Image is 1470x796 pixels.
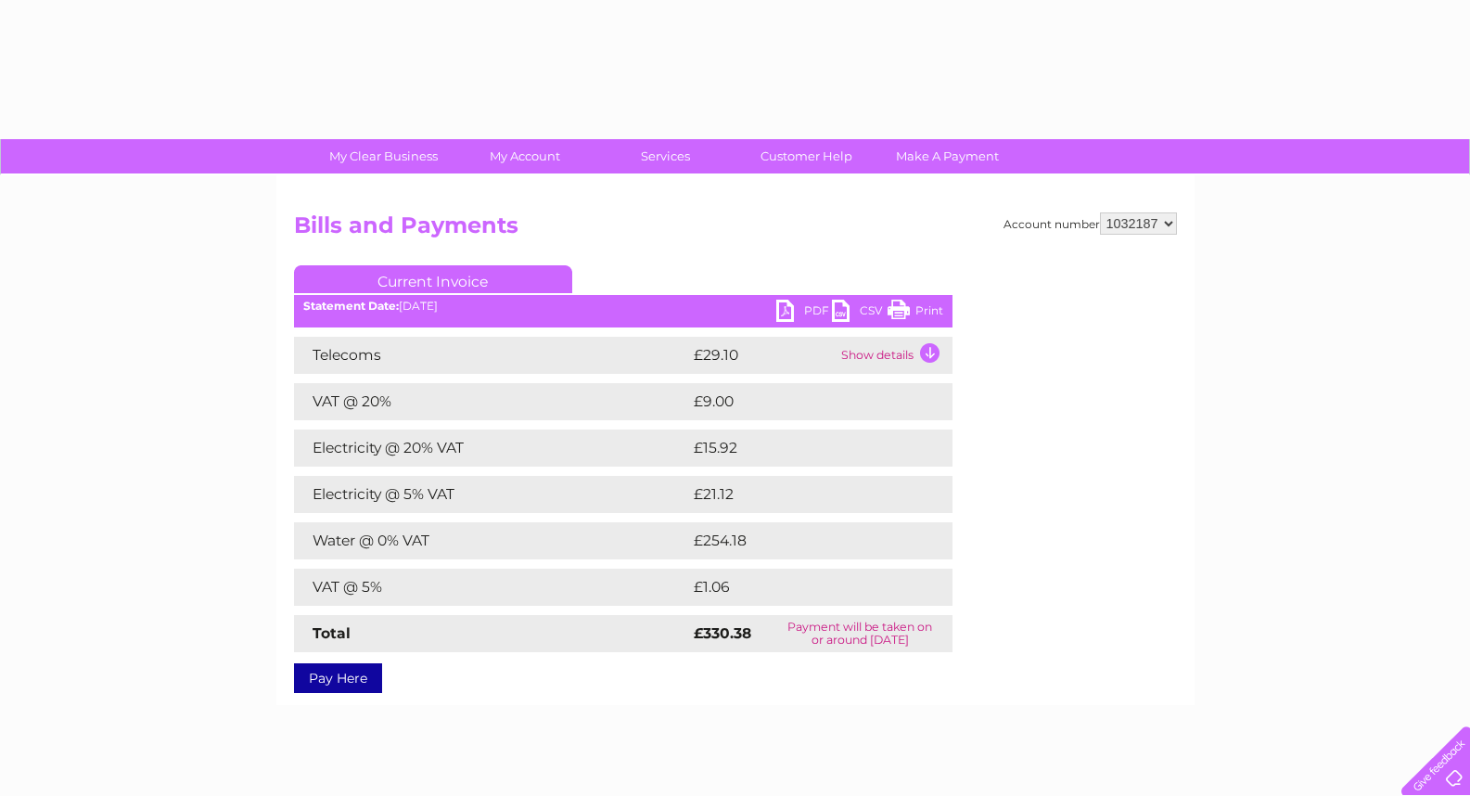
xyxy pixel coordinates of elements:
[689,337,837,374] td: £29.10
[313,624,351,642] strong: Total
[832,300,888,327] a: CSV
[689,476,911,513] td: £21.12
[776,300,832,327] a: PDF
[589,139,742,173] a: Services
[294,476,689,513] td: Electricity @ 5% VAT
[730,139,883,173] a: Customer Help
[689,383,911,420] td: £9.00
[307,139,460,173] a: My Clear Business
[294,383,689,420] td: VAT @ 20%
[294,212,1177,248] h2: Bills and Payments
[689,569,908,606] td: £1.06
[1003,212,1177,235] div: Account number
[871,139,1024,173] a: Make A Payment
[888,300,943,327] a: Print
[294,569,689,606] td: VAT @ 5%
[689,522,918,559] td: £254.18
[768,615,952,652] td: Payment will be taken on or around [DATE]
[294,430,689,467] td: Electricity @ 20% VAT
[294,663,382,693] a: Pay Here
[448,139,601,173] a: My Account
[694,624,751,642] strong: £330.38
[294,337,689,374] td: Telecoms
[294,522,689,559] td: Water @ 0% VAT
[294,265,572,293] a: Current Invoice
[303,299,399,313] b: Statement Date:
[689,430,914,467] td: £15.92
[294,300,952,313] div: [DATE]
[837,337,952,374] td: Show details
